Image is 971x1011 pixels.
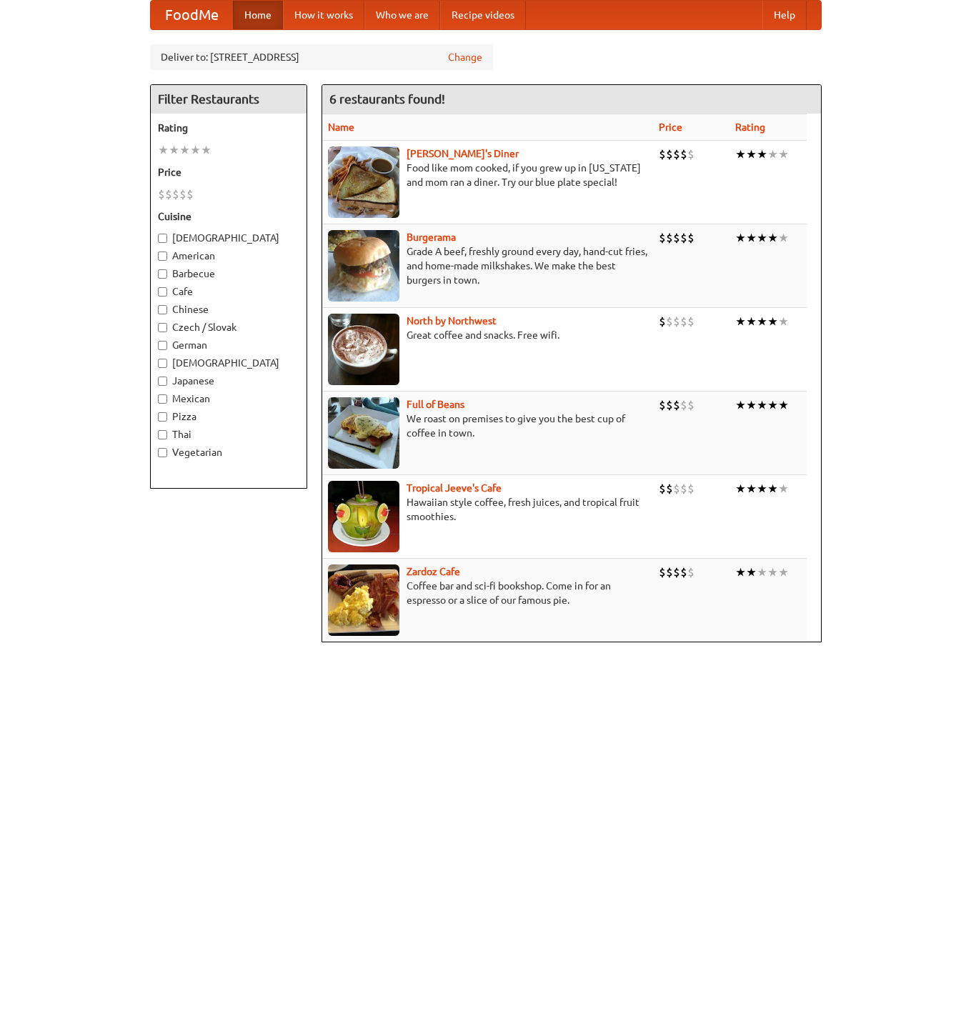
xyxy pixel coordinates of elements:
[735,146,746,162] li: ★
[680,230,687,246] li: $
[680,397,687,413] li: $
[328,564,399,636] img: zardoz.jpg
[158,302,299,317] label: Chinese
[767,564,778,580] li: ★
[659,481,666,497] li: $
[680,481,687,497] li: $
[746,397,757,413] li: ★
[757,314,767,329] li: ★
[328,121,354,133] a: Name
[659,146,666,162] li: $
[158,430,167,439] input: Thai
[666,314,673,329] li: $
[158,412,167,422] input: Pizza
[659,121,682,133] a: Price
[448,50,482,64] a: Change
[158,377,167,386] input: Japanese
[659,230,666,246] li: $
[757,397,767,413] li: ★
[158,121,299,135] h5: Rating
[767,397,778,413] li: ★
[158,305,167,314] input: Chinese
[746,146,757,162] li: ★
[673,314,680,329] li: $
[158,249,299,263] label: American
[328,481,399,552] img: jeeves.jpg
[328,314,399,385] img: north.jpg
[659,397,666,413] li: $
[179,142,190,158] li: ★
[172,186,179,202] li: $
[767,481,778,497] li: ★
[283,1,364,29] a: How it works
[687,146,694,162] li: $
[673,564,680,580] li: $
[329,92,445,106] ng-pluralize: 6 restaurants found!
[735,314,746,329] li: ★
[735,481,746,497] li: ★
[158,338,299,352] label: German
[328,397,399,469] img: beans.jpg
[328,161,647,189] p: Food like mom cooked, if you grew up in [US_STATE] and mom ran a diner. Try our blue plate special!
[778,146,789,162] li: ★
[407,148,519,159] a: [PERSON_NAME]'s Diner
[687,397,694,413] li: $
[158,231,299,245] label: [DEMOGRAPHIC_DATA]
[328,328,647,342] p: Great coffee and snacks. Free wifi.
[150,44,493,70] div: Deliver to: [STREET_ADDRESS]
[659,314,666,329] li: $
[158,409,299,424] label: Pizza
[757,481,767,497] li: ★
[328,244,647,287] p: Grade A beef, freshly ground every day, hand-cut fries, and home-made milkshakes. We make the bes...
[407,566,460,577] a: Zardoz Cafe
[757,564,767,580] li: ★
[778,481,789,497] li: ★
[158,209,299,224] h5: Cuisine
[778,397,789,413] li: ★
[364,1,440,29] a: Who we are
[746,314,757,329] li: ★
[158,287,167,297] input: Cafe
[158,142,169,158] li: ★
[746,230,757,246] li: ★
[151,85,307,114] h4: Filter Restaurants
[757,146,767,162] li: ★
[687,230,694,246] li: $
[767,230,778,246] li: ★
[158,374,299,388] label: Japanese
[735,230,746,246] li: ★
[735,564,746,580] li: ★
[190,142,201,158] li: ★
[328,412,647,440] p: We roast on premises to give you the best cup of coffee in town.
[158,269,167,279] input: Barbecue
[158,448,167,457] input: Vegetarian
[158,394,167,404] input: Mexican
[201,142,211,158] li: ★
[673,397,680,413] li: $
[687,314,694,329] li: $
[158,356,299,370] label: [DEMOGRAPHIC_DATA]
[158,445,299,459] label: Vegetarian
[158,341,167,350] input: German
[151,1,233,29] a: FoodMe
[233,1,283,29] a: Home
[778,230,789,246] li: ★
[440,1,526,29] a: Recipe videos
[687,564,694,580] li: $
[407,231,456,243] a: Burgerama
[407,399,464,410] a: Full of Beans
[778,314,789,329] li: ★
[673,146,680,162] li: $
[407,315,497,327] a: North by Northwest
[158,392,299,406] label: Mexican
[735,397,746,413] li: ★
[735,121,765,133] a: Rating
[767,314,778,329] li: ★
[666,564,673,580] li: $
[169,142,179,158] li: ★
[680,564,687,580] li: $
